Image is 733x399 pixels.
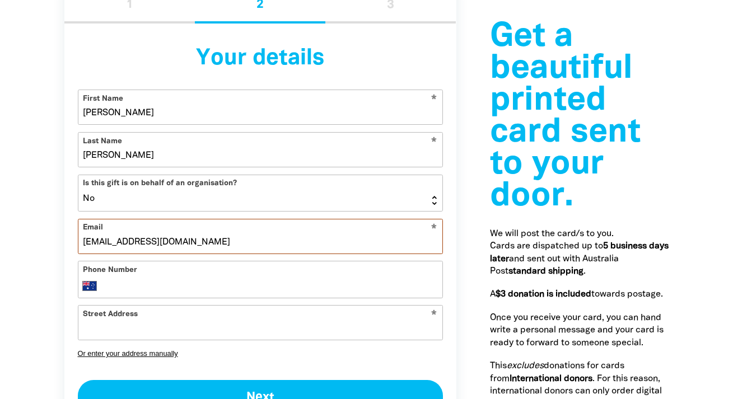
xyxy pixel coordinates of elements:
p: We will post the card/s to you. [490,228,669,240]
span: Get a beautiful printed card sent to your door. [490,22,641,212]
button: Or enter your address manually [78,349,443,358]
em: excludes [507,362,544,370]
strong: $3 donation is included [496,290,591,298]
p: Cards are dispatched up to and sent out with Australia Post . [490,240,669,278]
span: 1 [126,3,133,6]
p: A towards postage. [490,288,669,301]
strong: 5 business days later [490,242,669,262]
strong: International donors [510,375,592,383]
p: Once you receive your card, you can hand write a personal message and your card is ready to forwa... [490,312,669,349]
strong: standard shipping [508,267,583,275]
h3: Your details [78,37,443,81]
